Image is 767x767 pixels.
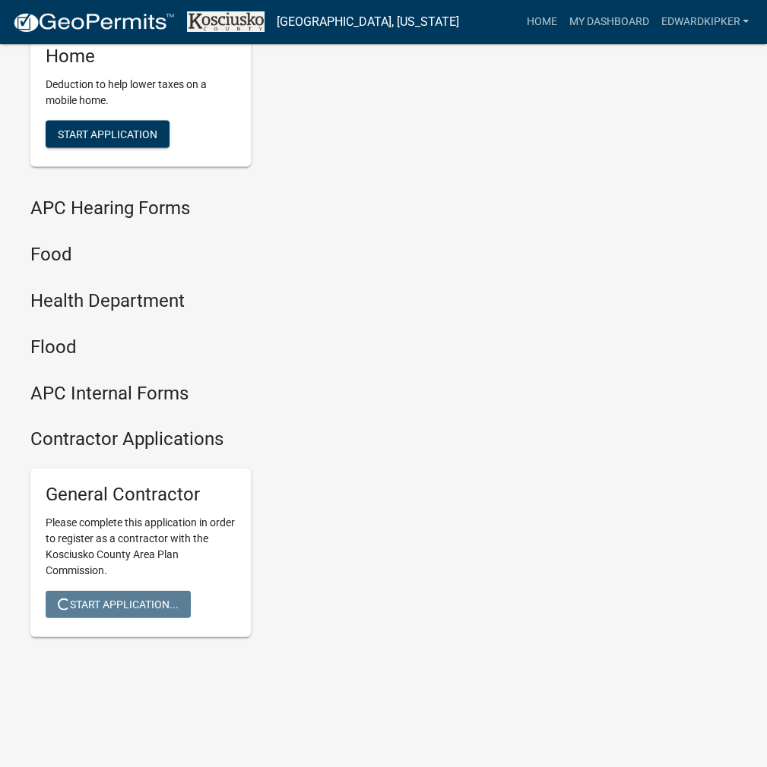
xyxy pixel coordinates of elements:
[187,11,265,32] img: Kosciusko County, Indiana
[30,428,494,450] h4: Contractor Applications
[58,598,179,610] span: Start Application...
[58,128,157,140] span: Start Application
[654,8,755,36] a: EDWARDKIPKER
[563,8,654,36] a: My Dashboard
[30,428,494,649] wm-workflow-list-section: Contractor Applications
[30,243,494,265] h4: Food
[46,483,236,505] h5: General Contractor
[46,76,236,108] p: Deduction to help lower taxes on a mobile home.
[520,8,563,36] a: Home
[30,289,494,311] h4: Health Department
[277,9,459,35] a: [GEOGRAPHIC_DATA], [US_STATE]
[30,382,494,404] h4: APC Internal Forms
[46,514,236,578] p: Please complete this application in order to register as a contractor with the Kosciusko County A...
[46,120,170,147] button: Start Application
[30,197,494,219] h4: APC Hearing Forms
[46,590,191,617] button: Start Application...
[30,336,494,358] h4: Flood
